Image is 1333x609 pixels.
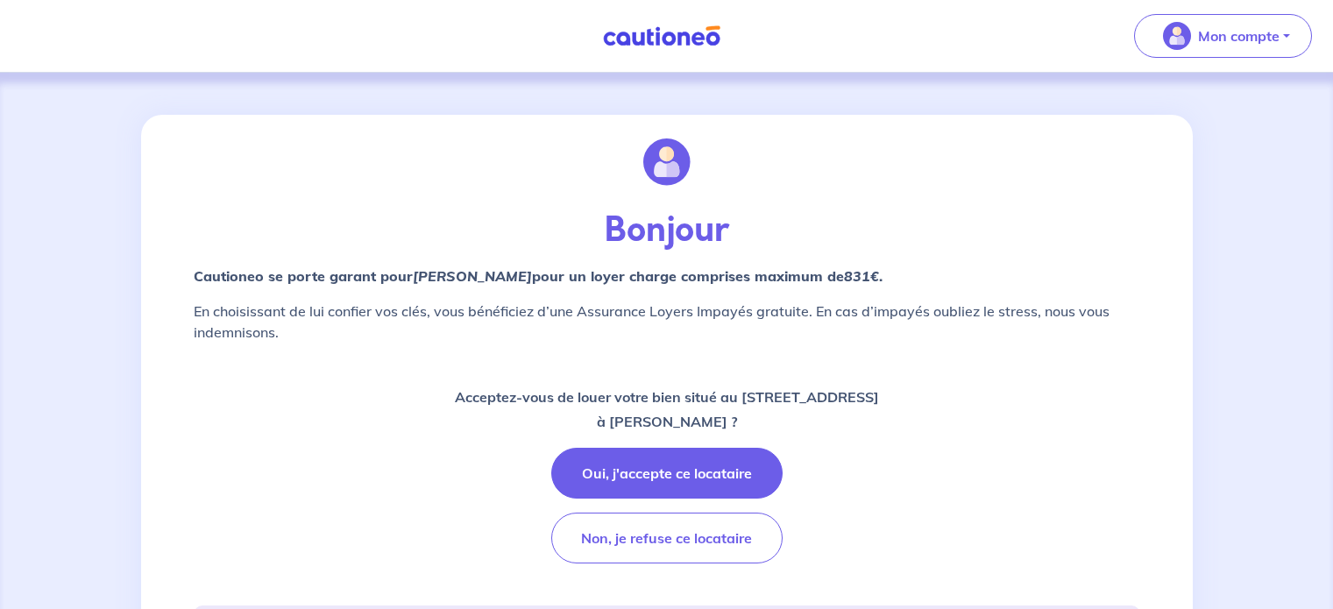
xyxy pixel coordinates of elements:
img: illu_account.svg [643,138,691,186]
button: Non, je refuse ce locataire [551,513,783,563]
p: Acceptez-vous de louer votre bien situé au [STREET_ADDRESS] à [PERSON_NAME] ? [455,385,879,434]
p: Bonjour [194,209,1140,251]
p: En choisissant de lui confier vos clés, vous bénéficiez d’une Assurance Loyers Impayés gratuite. ... [194,301,1140,343]
em: [PERSON_NAME] [413,267,532,285]
button: Oui, j'accepte ce locataire [551,448,783,499]
img: illu_account_valid_menu.svg [1163,22,1191,50]
p: Mon compte [1198,25,1280,46]
em: 831€ [844,267,879,285]
button: illu_account_valid_menu.svgMon compte [1134,14,1312,58]
strong: Cautioneo se porte garant pour pour un loyer charge comprises maximum de . [194,267,883,285]
img: Cautioneo [596,25,727,47]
